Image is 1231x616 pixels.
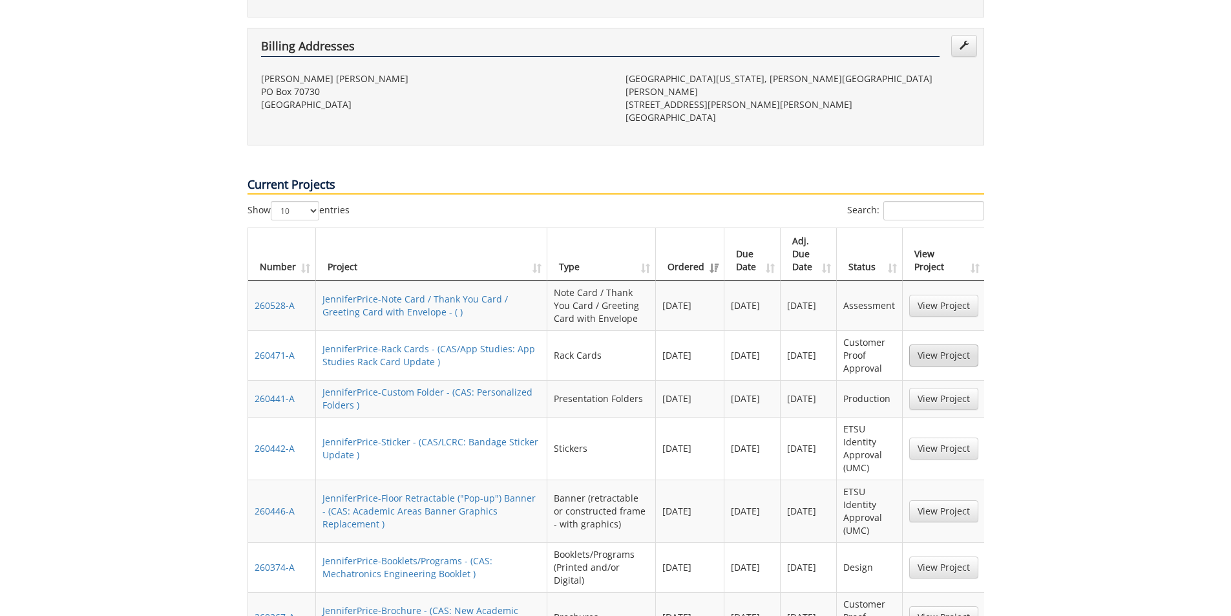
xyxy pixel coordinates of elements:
[837,380,902,417] td: Production
[837,480,902,542] td: ETSU Identity Approval (UMC)
[909,438,978,460] a: View Project
[261,98,606,111] p: [GEOGRAPHIC_DATA]
[271,201,319,220] select: Showentries
[847,201,984,220] label: Search:
[261,85,606,98] p: PO Box 70730
[909,295,978,317] a: View Project
[724,380,781,417] td: [DATE]
[909,557,978,579] a: View Project
[781,480,837,542] td: [DATE]
[724,417,781,480] td: [DATE]
[547,542,656,592] td: Booklets/Programs (Printed and/or Digital)
[656,228,724,281] th: Ordered: activate to sort column ascending
[255,299,295,312] a: 260528-A
[547,417,656,480] td: Stickers
[781,281,837,330] td: [DATE]
[781,417,837,480] td: [DATE]
[837,281,902,330] td: Assessment
[255,392,295,405] a: 260441-A
[626,111,971,124] p: [GEOGRAPHIC_DATA]
[547,330,656,380] td: Rack Cards
[656,330,724,380] td: [DATE]
[322,555,492,580] a: JenniferPrice-Booklets/Programs - (CAS: Mechatronics Engineering Booklet )
[626,98,971,111] p: [STREET_ADDRESS][PERSON_NAME][PERSON_NAME]
[909,500,978,522] a: View Project
[903,228,985,281] th: View Project: activate to sort column ascending
[322,343,535,368] a: JenniferPrice-Rack Cards - (CAS/App Studies: App Studies Rack Card Update )
[656,281,724,330] td: [DATE]
[837,542,902,592] td: Design
[656,480,724,542] td: [DATE]
[322,492,536,530] a: JenniferPrice-Floor Retractable ("Pop-up") Banner - (CAS: Academic Areas Banner Graphics Replacem...
[837,228,902,281] th: Status: activate to sort column ascending
[322,293,508,318] a: JenniferPrice-Note Card / Thank You Card / Greeting Card with Envelope - ( )
[247,201,350,220] label: Show entries
[909,345,978,366] a: View Project
[883,201,984,220] input: Search:
[724,281,781,330] td: [DATE]
[322,386,532,411] a: JenniferPrice-Custom Folder - (CAS: Personalized Folders )
[781,542,837,592] td: [DATE]
[255,561,295,573] a: 260374-A
[656,417,724,480] td: [DATE]
[626,72,971,98] p: [GEOGRAPHIC_DATA][US_STATE], [PERSON_NAME][GEOGRAPHIC_DATA][PERSON_NAME]
[547,480,656,542] td: Banner (retractable or constructed frame - with graphics)
[781,228,837,281] th: Adj. Due Date: activate to sort column ascending
[909,388,978,410] a: View Project
[656,542,724,592] td: [DATE]
[261,72,606,85] p: [PERSON_NAME] [PERSON_NAME]
[255,349,295,361] a: 260471-A
[247,176,984,195] p: Current Projects
[724,330,781,380] td: [DATE]
[951,35,977,57] a: Edit Addresses
[724,542,781,592] td: [DATE]
[316,228,547,281] th: Project: activate to sort column ascending
[322,436,538,461] a: JenniferPrice-Sticker - (CAS/LCRC: Bandage Sticker Update )
[781,330,837,380] td: [DATE]
[656,380,724,417] td: [DATE]
[547,281,656,330] td: Note Card / Thank You Card / Greeting Card with Envelope
[547,380,656,417] td: Presentation Folders
[837,417,902,480] td: ETSU Identity Approval (UMC)
[837,330,902,380] td: Customer Proof Approval
[261,40,940,57] h4: Billing Addresses
[547,228,656,281] th: Type: activate to sort column ascending
[248,228,316,281] th: Number: activate to sort column ascending
[724,228,781,281] th: Due Date: activate to sort column ascending
[724,480,781,542] td: [DATE]
[781,380,837,417] td: [DATE]
[255,505,295,517] a: 260446-A
[255,442,295,454] a: 260442-A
